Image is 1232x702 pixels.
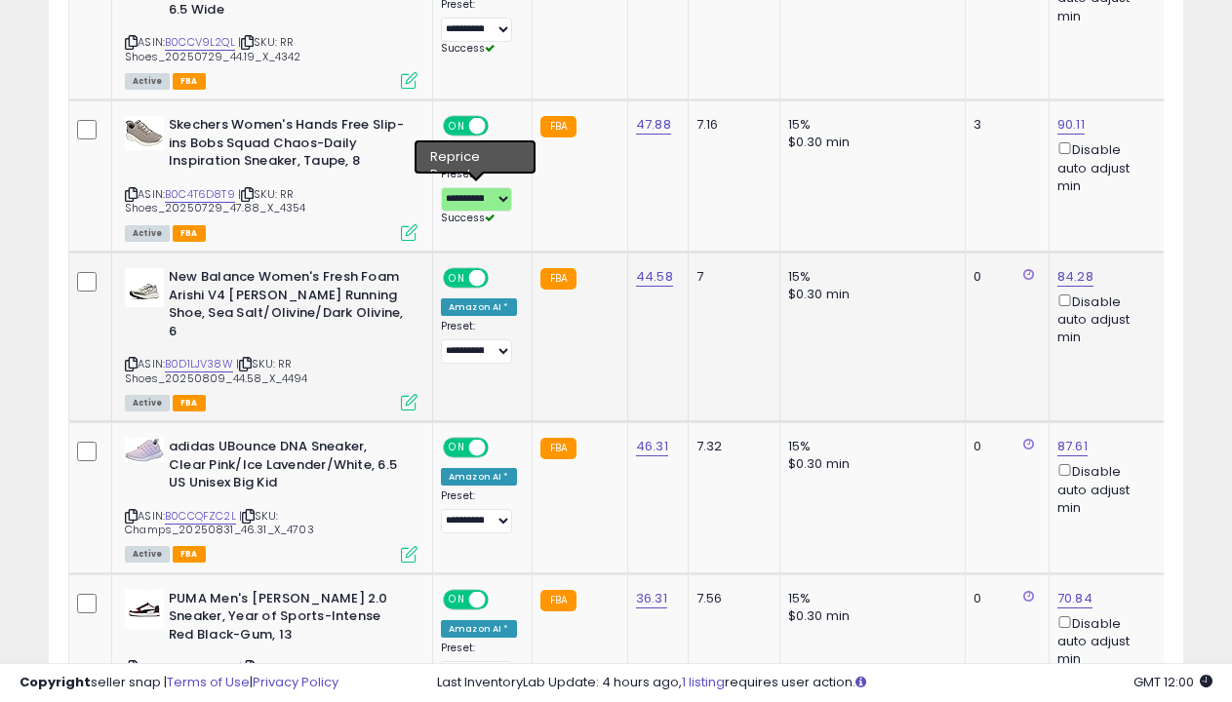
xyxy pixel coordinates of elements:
[788,286,950,303] div: $0.30 min
[486,440,517,456] span: OFF
[445,440,469,456] span: ON
[125,590,164,629] img: 31aSrPqQQrL._SL40_.jpg
[165,34,235,51] a: B0CCV9L2QL
[696,116,765,134] div: 7.16
[169,268,406,345] b: New Balance Women's Fresh Foam Arishi V4 [PERSON_NAME] Running Shoe, Sea Salt/Olivine/Dark Olivin...
[125,34,301,63] span: | SKU: RR Shoes_20250729_44.19_X_4342
[173,395,206,411] span: FBA
[682,673,725,691] a: 1 listing
[636,589,667,608] a: 36.31
[974,116,1034,134] div: 3
[540,590,576,611] small: FBA
[540,116,576,137] small: FBA
[1057,138,1151,195] div: Disable auto adjust min
[636,115,671,135] a: 47.88
[173,546,206,563] span: FBA
[441,320,517,364] div: Preset:
[445,591,469,607] span: ON
[1133,673,1212,691] span: 2025-09-15 12:00 GMT
[1057,612,1151,669] div: Disable auto adjust min
[486,118,517,135] span: OFF
[441,489,517,533] div: Preset:
[441,620,517,638] div: Amazon AI *
[441,41,495,56] span: Success
[441,298,517,316] div: Amazon AI *
[125,268,417,409] div: ASIN:
[445,270,469,287] span: ON
[125,268,164,307] img: 31k5osRMRjL._SL40_.jpg
[974,268,1034,286] div: 0
[540,438,576,459] small: FBA
[441,642,517,685] div: Preset:
[441,146,517,164] div: Amazon AI *
[1057,115,1085,135] a: 90.11
[125,116,417,239] div: ASIN:
[20,673,91,691] strong: Copyright
[173,73,206,90] span: FBA
[125,546,170,563] span: All listings currently available for purchase on Amazon
[636,267,673,287] a: 44.58
[1057,437,1088,456] a: 87.61
[1057,291,1151,347] div: Disable auto adjust min
[788,590,950,607] div: 15%
[974,438,1034,455] div: 0
[486,591,517,607] span: OFF
[788,455,950,473] div: $0.30 min
[125,438,417,561] div: ASIN:
[125,73,170,90] span: All listings currently available for purchase on Amazon
[441,211,495,225] span: Success
[165,356,233,372] a: B0D1LJV38W
[125,116,164,150] img: 414s0Utt8KL._SL40_.jpg
[169,116,406,175] b: Skechers Women's Hands Free Slip-ins Bobs Squad Chaos-Daily Inspiration Sneaker, Taupe, 8
[169,438,406,497] b: adidas UBounce DNA Sneaker, Clear Pink/Ice Lavender/White, 6.5 US Unisex Big Kid
[1057,267,1093,287] a: 84.28
[125,508,314,537] span: | SKU: Champs_20250831_46.31_X_4703
[125,395,170,411] span: All listings currently available for purchase on Amazon
[173,225,206,242] span: FBA
[169,590,406,649] b: PUMA Men's [PERSON_NAME] 2.0 Sneaker, Year of Sports-Intense Red Black-Gum, 13
[486,270,517,287] span: OFF
[125,225,170,242] span: All listings currently available for purchase on Amazon
[788,116,950,134] div: 15%
[974,590,1034,607] div: 0
[441,168,517,225] div: Preset:
[125,186,306,215] span: | SKU: RR Shoes_20250729_47.88_X_4354
[788,134,950,151] div: $0.30 min
[696,268,765,286] div: 7
[165,508,236,525] a: B0CCQFZC2L
[125,356,308,385] span: | SKU: RR Shoes_20250809_44.58_X_4494
[540,268,576,290] small: FBA
[20,674,338,692] div: seller snap | |
[636,437,668,456] a: 46.31
[1057,589,1093,608] a: 70.84
[1057,460,1151,517] div: Disable auto adjust min
[788,607,950,625] div: $0.30 min
[437,674,1212,692] div: Last InventoryLab Update: 4 hours ago, requires user action.
[788,438,950,455] div: 15%
[253,673,338,691] a: Privacy Policy
[788,268,950,286] div: 15%
[167,673,250,691] a: Terms of Use
[125,438,164,462] img: 41PkW5LQvZL._SL40_.jpg
[165,186,235,203] a: B0C4T6D8T9
[445,118,469,135] span: ON
[696,438,765,455] div: 7.32
[441,468,517,486] div: Amazon AI *
[696,590,765,607] div: 7.56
